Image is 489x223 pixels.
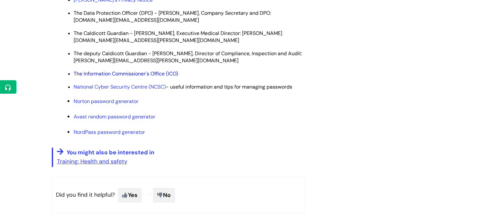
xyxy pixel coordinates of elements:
span: The Data Protection Officer (DPO) - [PERSON_NAME], Company Secretary and DPO: [DOMAIN_NAME][EMAIL... [74,10,271,23]
a: Avast random password generator [74,113,155,120]
a: Norton password generator [74,98,139,105]
span: The Caldicott Guardian - [PERSON_NAME], Executive Medical Director: [PERSON_NAME][DOMAIN_NAME][EM... [74,30,282,44]
span: Yes [118,188,142,202]
a: National Cyber Security Centre (NCSC) [74,83,166,90]
span: You might also be interested in [67,149,154,156]
span: The deputy Caldicott Guardian - [PERSON_NAME], Director of Compliance, Inspection and Audit: [PER... [74,50,302,64]
a: NordPass password generator [74,129,145,135]
a: The Information Commissioner's Office (ICO) [74,70,178,77]
span: No [153,188,175,202]
span: - useful information and tips for managing passwords [74,83,292,90]
p: Did you find it helpful? [52,177,306,213]
a: Training: Health and safety [57,158,127,165]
